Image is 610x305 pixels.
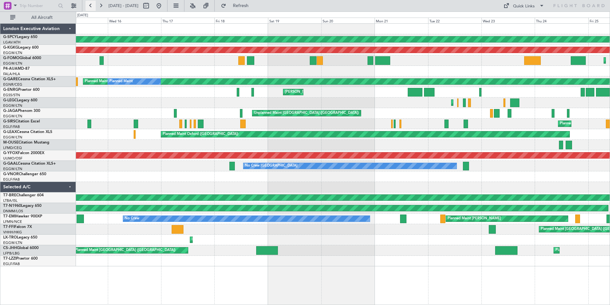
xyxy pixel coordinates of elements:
[3,72,20,76] a: FALA/HLA
[3,209,23,214] a: DNMM/LOS
[3,120,40,123] a: G-SIRSCitation Excel
[268,18,321,23] div: Sat 19
[3,40,20,45] a: LGAV/ATH
[3,215,16,218] span: T7-EMI
[3,236,17,239] span: LX-TRO
[3,151,18,155] span: G-YFOX
[3,162,56,166] a: G-GAALCessna Citation XLS+
[125,214,139,223] div: No Crew
[3,141,19,145] span: M-OUSE
[3,109,40,113] a: G-JAGAPhenom 300
[3,67,30,71] a: P4-AUAMD-87
[3,230,22,235] a: VHHH/HKG
[285,87,353,97] div: [PERSON_NAME] ([GEOGRAPHIC_DATA])
[3,130,17,134] span: G-LEAX
[3,177,20,182] a: EGLF/FAB
[3,35,37,39] a: G-SPCYLegacy 650
[3,61,22,66] a: EGGW/LTN
[3,151,44,155] a: G-YFOXFalcon 2000EX
[3,246,39,250] a: CS-JHHGlobal 6000
[17,15,67,20] span: All Aircraft
[3,172,19,176] span: G-VNOR
[3,193,44,197] a: T7-BREChallenger 604
[161,18,214,23] div: Thu 17
[3,120,15,123] span: G-SIRS
[3,219,22,224] a: LFMN/NCE
[3,109,18,113] span: G-JAGA
[214,18,268,23] div: Fri 18
[3,98,37,102] a: G-LEGCLegacy 600
[535,18,588,23] div: Thu 24
[3,257,38,261] a: T7-LZZIPraetor 600
[3,56,19,60] span: G-FOMO
[54,18,108,23] div: Tue 15
[448,214,501,223] div: Planned Maint [PERSON_NAME]
[3,225,14,229] span: T7-FFI
[453,98,558,107] div: Unplanned Maint [GEOGRAPHIC_DATA] ([GEOGRAPHIC_DATA])
[3,167,22,171] a: EGGW/LTN
[3,225,32,229] a: T7-FFIFalcon 7X
[3,98,17,102] span: G-LEGC
[3,204,21,208] span: T7-N1960
[3,172,46,176] a: G-VNORChallenger 650
[218,1,256,11] button: Refresh
[3,236,37,239] a: LX-TROLegacy 650
[75,246,175,255] div: Planned Maint [GEOGRAPHIC_DATA] ([GEOGRAPHIC_DATA])
[3,51,22,55] a: EGGW/LTN
[3,56,41,60] a: G-FOMOGlobal 6000
[108,18,161,23] div: Wed 16
[3,141,49,145] a: M-OUSECitation Mustang
[3,67,18,71] span: P4-AUA
[3,77,56,81] a: G-GARECessna Citation XLS+
[3,246,17,250] span: CS-JHH
[245,161,297,171] div: No Crew [GEOGRAPHIC_DATA]
[481,18,535,23] div: Wed 23
[3,240,22,245] a: EGGW/LTN
[3,88,40,92] a: G-ENRGPraetor 600
[85,77,127,86] div: Planned Maint Dusseldorf
[19,1,56,11] input: Trip Number
[3,46,18,50] span: G-KGKG
[3,124,20,129] a: EGLF/FAB
[3,162,18,166] span: G-GAAL
[109,77,133,86] div: Planned Maint
[227,4,254,8] span: Refresh
[3,156,22,161] a: UUMO/OSF
[3,35,17,39] span: G-SPCY
[3,193,16,197] span: T7-BRE
[192,235,274,245] div: Planned Maint Larnaca ([GEOGRAPHIC_DATA] Intl)
[77,13,88,18] div: [DATE]
[3,257,16,261] span: T7-LZZI
[3,103,22,108] a: EGGW/LTN
[3,204,41,208] a: T7-N1960Legacy 650
[3,251,20,256] a: LFPB/LBG
[3,46,39,50] a: G-KGKGLegacy 600
[3,77,18,81] span: G-GARE
[7,12,69,23] button: All Aircraft
[428,18,481,23] div: Tue 22
[321,18,375,23] div: Sun 20
[513,3,535,10] div: Quick Links
[3,215,42,218] a: T7-EMIHawker 900XP
[3,82,22,87] a: EGNR/CEG
[3,114,22,119] a: EGGW/LTN
[108,3,138,9] span: [DATE] - [DATE]
[3,93,20,98] a: EGSS/STN
[375,18,428,23] div: Mon 21
[254,108,359,118] div: Unplanned Maint [GEOGRAPHIC_DATA] ([GEOGRAPHIC_DATA])
[3,135,22,140] a: EGGW/LTN
[3,88,18,92] span: G-ENRG
[500,1,547,11] button: Quick Links
[3,262,20,266] a: EGLF/FAB
[3,198,18,203] a: LTBA/ISL
[163,129,238,139] div: Planned Maint Oxford ([GEOGRAPHIC_DATA])
[3,145,22,150] a: LFMD/CEQ
[3,130,52,134] a: G-LEAXCessna Citation XLS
